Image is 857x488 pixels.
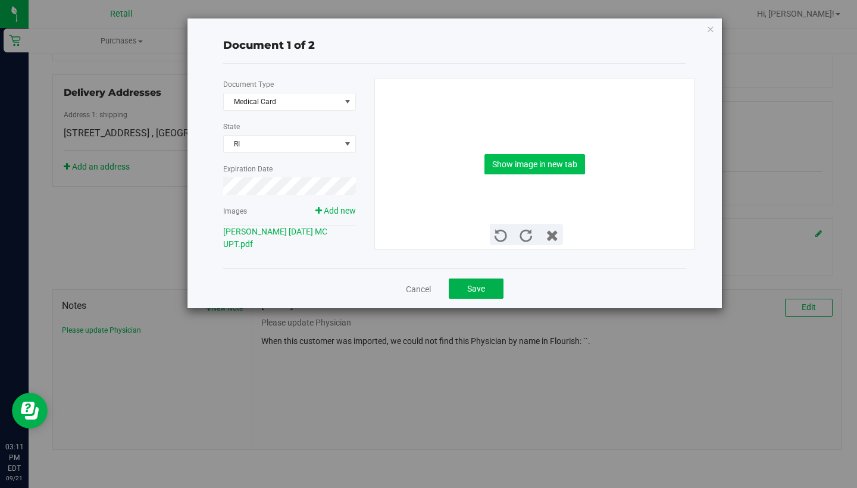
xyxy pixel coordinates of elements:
[406,283,431,295] a: Cancel
[324,206,356,215] span: Add new
[224,136,355,152] span: RI
[467,284,485,293] span: Save
[315,206,356,215] a: Add new
[449,279,503,299] button: Save
[223,227,327,249] a: [PERSON_NAME] [DATE] MC UPT.pdf
[223,37,686,54] div: Document 1 of 2
[223,206,247,217] label: Images
[223,164,273,174] label: Expiration Date
[223,121,240,132] label: State
[340,93,355,110] span: select
[12,393,48,428] iframe: Resource center
[484,154,585,174] button: Show image in new tab
[224,93,340,110] span: Medical Card
[223,79,274,90] label: Document Type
